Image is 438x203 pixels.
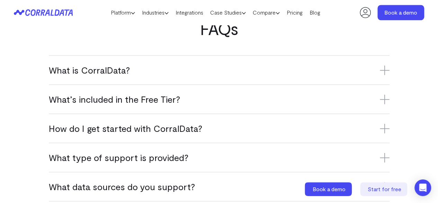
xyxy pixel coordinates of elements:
[49,152,390,163] h3: What type of support is provided?
[49,64,390,76] h3: What is CorralData?
[172,7,207,18] a: Integrations
[360,182,409,196] a: Start for free
[414,179,431,196] div: Open Intercom Messenger
[305,182,353,196] a: Book a demo
[207,7,249,18] a: Case Studies
[49,122,390,134] h3: How do I get started with CorralData?
[306,7,324,18] a: Blog
[14,19,424,38] h2: FAQs
[368,186,401,192] span: Start for free
[313,186,346,192] span: Book a demo
[49,181,390,192] h3: What data sources do you support?
[138,7,172,18] a: Industries
[377,5,424,20] a: Book a demo
[49,93,390,105] h3: What’s included in the Free Tier?
[283,7,306,18] a: Pricing
[107,7,138,18] a: Platform
[249,7,283,18] a: Compare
